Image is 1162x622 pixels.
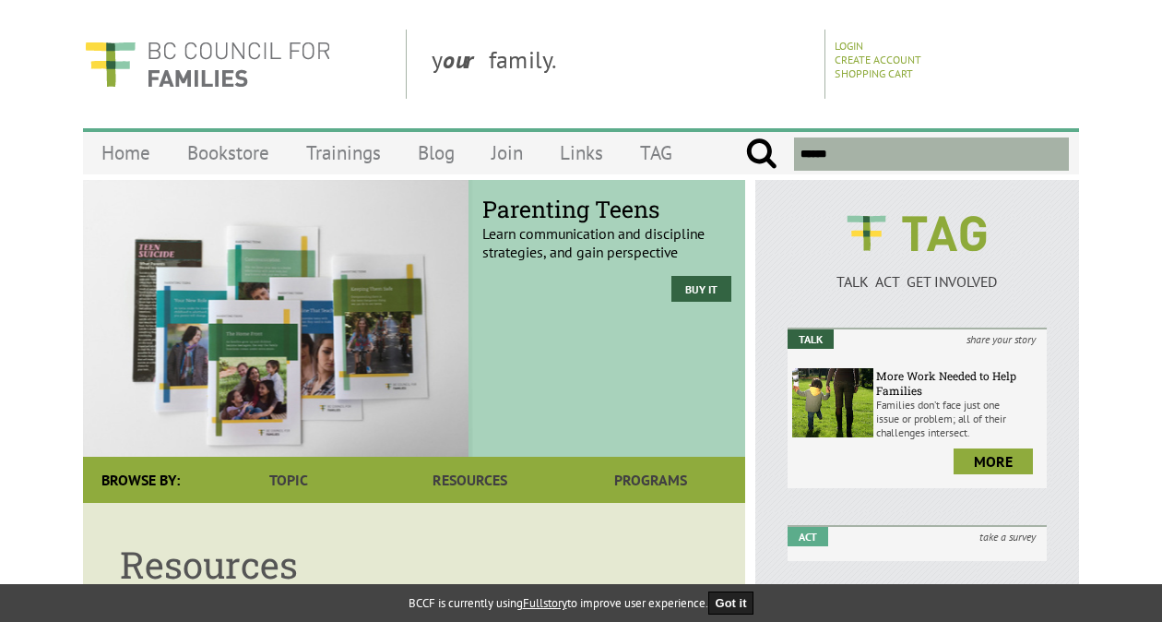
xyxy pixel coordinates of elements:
a: Home [83,131,169,174]
a: Join [473,131,541,174]
a: Resources [379,457,560,503]
a: Shopping Cart [835,66,913,80]
a: Buy it [671,276,731,302]
a: Fullstory [523,595,567,611]
strong: our [443,44,489,75]
img: BC Council for FAMILIES [83,30,332,99]
p: Families don’t face just one issue or problem; all of their challenges intersect. [876,398,1042,439]
h1: Resources [120,540,708,589]
i: take a survey [968,527,1047,546]
div: Browse By: [83,457,198,503]
em: Talk [788,329,834,349]
a: Blog [399,131,473,174]
a: Trainings [288,131,399,174]
a: more [954,449,1033,474]
a: Topic [198,457,379,503]
div: y family. [417,30,825,99]
h6: More Work Needed to Help Families [876,368,1042,398]
a: Programs [561,457,741,503]
a: Create Account [835,53,921,66]
img: BCCF's TAG Logo [834,198,1000,269]
i: share your story [955,329,1047,349]
a: Login [835,39,863,53]
p: TALK ACT GET INVOLVED [788,272,1047,291]
em: Act [788,527,828,546]
span: Parenting Teens [482,194,731,224]
input: Submit [745,138,777,171]
a: TAG [622,131,691,174]
p: Learn communication and discipline strategies, and gain perspective [482,209,731,261]
button: Got it [708,592,754,615]
a: Links [541,131,622,174]
a: Bookstore [169,131,288,174]
a: TALK ACT GET INVOLVED [788,254,1047,291]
